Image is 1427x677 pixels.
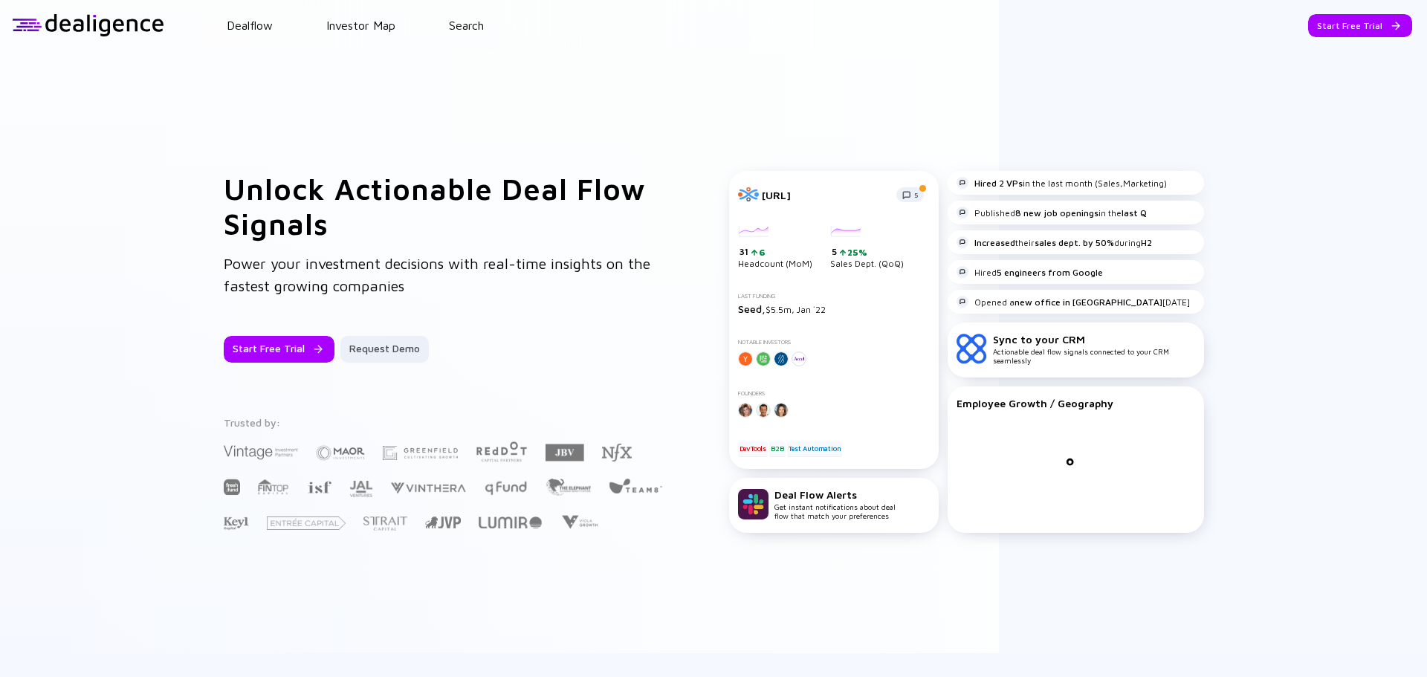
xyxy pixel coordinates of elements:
[774,488,896,501] div: Deal Flow Alerts
[957,397,1195,409] div: Employee Growth / Geography
[602,444,632,461] img: NFX
[830,226,904,269] div: Sales Dept. (QoQ)
[762,189,887,201] div: [URL]
[738,226,812,269] div: Headcount (MoM)
[224,416,665,429] div: Trusted by:
[340,336,429,363] button: Request Demo
[846,247,867,258] div: 25%
[1035,237,1114,248] strong: sales dept. by 50%
[484,479,528,496] img: Q Fund
[224,444,298,461] img: Vintage Investment Partners
[316,441,365,465] img: Maor Investments
[1308,14,1412,37] button: Start Free Trial
[349,481,372,497] img: JAL Ventures
[774,488,896,520] div: Get instant notifications about deal flow that match your preferences
[740,246,812,258] div: 31
[957,207,1147,218] div: Published in the
[224,171,670,241] h1: Unlock Actionable Deal Flow Signals
[957,266,1103,278] div: Hired
[957,177,1167,189] div: in the last month (Sales,Marketing)
[425,516,461,528] img: Jerusalem Venture Partners
[993,333,1195,346] div: Sync to your CRM
[390,481,466,495] img: Vinthera
[974,237,1015,248] strong: Increased
[974,178,1023,189] strong: Hired 2 VPs
[227,19,273,32] a: Dealflow
[738,302,930,315] div: $5.5m, Jan `22
[957,236,1152,248] div: their during
[787,441,842,456] div: Test Automation
[757,247,766,258] div: 6
[1015,207,1098,218] strong: 8 new job openings
[546,443,584,462] img: JBV Capital
[546,479,591,496] img: The Elephant
[479,516,542,528] img: Lumir Ventures
[258,479,289,495] img: FINTOP Capital
[738,293,930,299] div: Last Funding
[1015,297,1162,308] strong: new office in [GEOGRAPHIC_DATA]
[224,336,334,363] button: Start Free Trial
[738,302,766,315] span: Seed,
[267,516,346,530] img: Entrée Capital
[738,339,930,346] div: Notable Investors
[738,390,930,397] div: Founders
[560,515,599,529] img: Viola Growth
[957,296,1190,308] div: Opened a [DATE]
[476,438,528,463] img: Red Dot Capital Partners
[738,441,768,456] div: DevTools
[449,19,484,32] a: Search
[832,246,904,258] div: 5
[383,446,458,460] img: Greenfield Partners
[769,441,785,456] div: B2B
[326,19,395,32] a: Investor Map
[1141,237,1152,248] strong: H2
[997,267,1103,278] strong: 5 engineers from Google
[307,480,331,493] img: Israel Secondary Fund
[363,516,407,531] img: Strait Capital
[224,255,650,294] span: Power your investment decisions with real-time insights on the fastest growing companies
[1122,207,1147,218] strong: last Q
[993,333,1195,365] div: Actionable deal flow signals connected to your CRM seamlessly
[224,516,249,531] img: Key1 Capital
[609,478,662,493] img: Team8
